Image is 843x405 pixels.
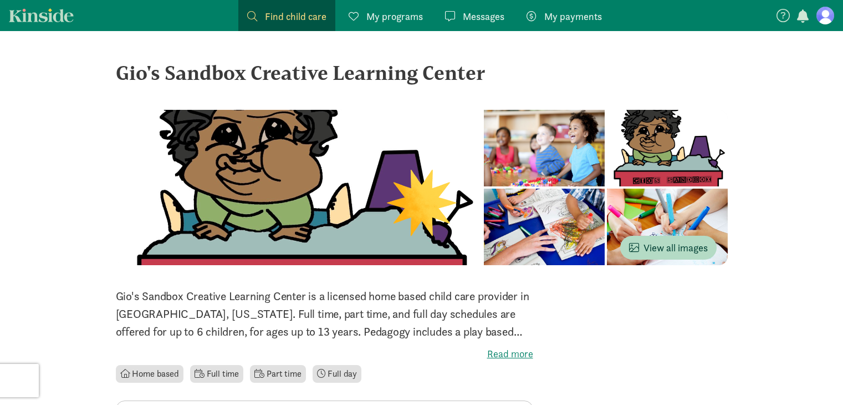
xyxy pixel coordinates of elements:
[265,9,326,24] span: Find child care
[116,365,183,383] li: Home based
[116,347,533,361] label: Read more
[463,9,504,24] span: Messages
[544,9,602,24] span: My payments
[313,365,362,383] li: Full day
[190,365,243,383] li: Full time
[620,236,717,260] button: View all images
[250,365,305,383] li: Part time
[366,9,423,24] span: My programs
[116,287,533,341] p: Gio's Sandbox Creative Learning Center is a licensed home based child care provider in [GEOGRAPHI...
[629,240,708,255] span: View all images
[9,8,74,22] a: Kinside
[116,58,728,88] div: Gio's Sandbox Creative Learning Center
